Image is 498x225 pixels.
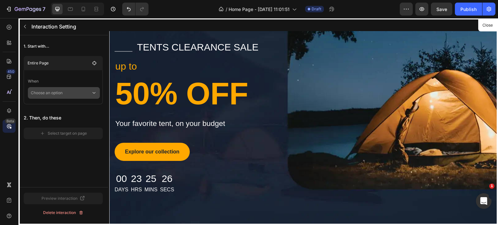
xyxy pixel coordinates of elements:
[489,184,494,189] span: 1
[24,193,103,204] button: Preview interaction
[24,207,103,219] button: Delete interaction
[436,6,447,12] span: Save
[24,40,103,52] p: 1. Start with...
[31,23,87,30] p: Interaction Setting
[41,195,77,202] span: Preview interaction
[24,112,103,124] p: 2. Then, do these
[122,3,148,16] div: Undo/Redo
[460,6,477,13] div: Publish
[455,3,482,16] button: Publish
[40,130,87,136] div: Select target on page
[312,6,321,12] span: Draft
[24,128,103,139] button: Select target on page
[6,69,16,74] div: 450
[28,75,100,87] p: When
[42,5,45,13] p: 7
[476,193,492,209] iframe: Intercom live chat
[5,118,16,124] div: Beta
[480,21,495,30] button: Close
[3,3,48,16] button: 7
[229,6,290,13] span: Home Page - [DATE] 11:01:51
[31,87,91,99] p: Choose an option
[226,6,227,13] span: /
[431,3,452,16] button: Save
[28,60,90,66] p: Entire Page
[43,210,84,216] div: Delete interaction
[109,18,498,225] iframe: Design area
